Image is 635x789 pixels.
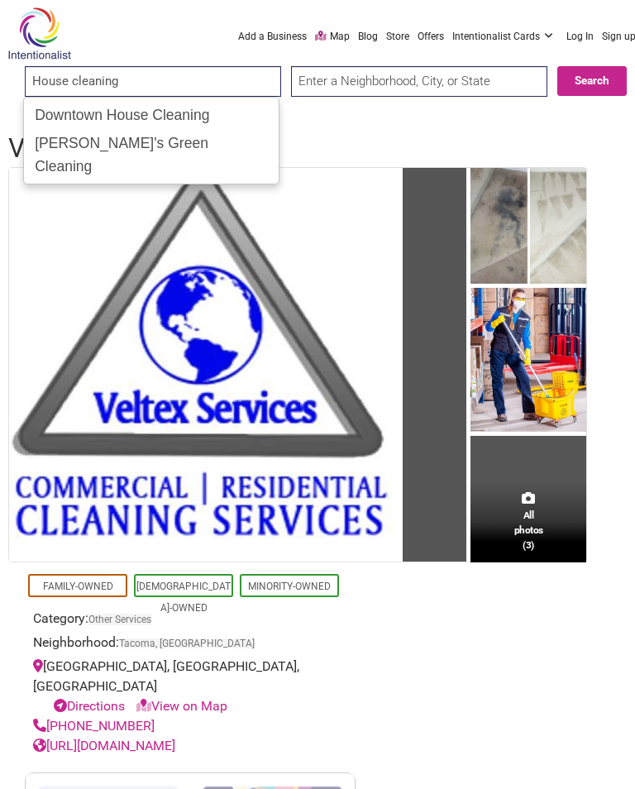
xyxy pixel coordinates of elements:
[25,66,281,97] input: Search for a business, product, or service
[136,698,227,714] a: View on Map
[566,29,594,44] a: Log In
[386,29,409,44] a: Store
[33,609,347,633] div: Category:
[514,509,543,553] span: All photos (3)
[315,29,350,45] a: Map
[136,581,231,614] a: [DEMOGRAPHIC_DATA]-Owned
[43,581,113,592] a: Family-Owned
[291,66,547,97] input: Enter a Neighborhood, City, or State
[88,614,151,625] a: Other Services
[452,29,559,44] a: Intentionalist Cards
[33,738,175,753] a: [URL][DOMAIN_NAME]
[248,581,331,592] a: Minority-Owned
[8,130,223,167] h1: Veltex Services
[119,638,255,648] span: Tacoma, [GEOGRAPHIC_DATA]
[29,101,274,129] div: Downtown House Cleaning
[418,29,444,44] a: Offers
[33,718,155,734] a: [PHONE_NUMBER]
[54,698,125,714] a: Directions
[358,29,378,44] a: Blog
[238,29,307,44] a: Add a Business
[33,633,347,657] div: Neighborhood:
[29,129,274,180] div: [PERSON_NAME]'s Green Cleaning
[557,66,627,96] button: Search
[33,657,347,716] div: [GEOGRAPHIC_DATA], [GEOGRAPHIC_DATA], [GEOGRAPHIC_DATA]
